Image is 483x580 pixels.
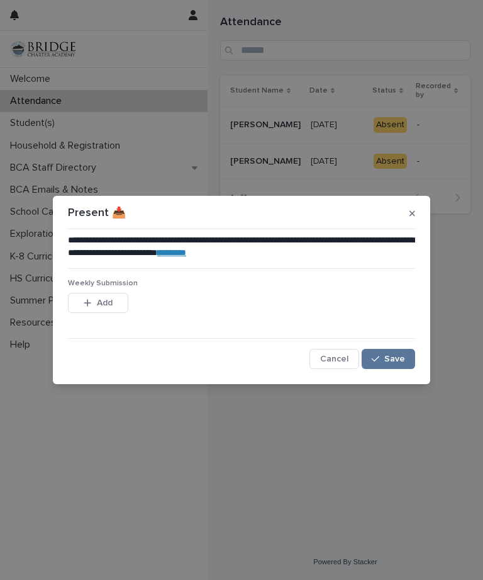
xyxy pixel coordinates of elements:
[320,355,348,363] span: Cancel
[362,349,415,369] button: Save
[309,349,359,369] button: Cancel
[68,293,128,313] button: Add
[68,207,126,220] p: Present 📥
[68,280,138,287] span: Weekly Submission
[384,355,405,363] span: Save
[97,299,113,307] span: Add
